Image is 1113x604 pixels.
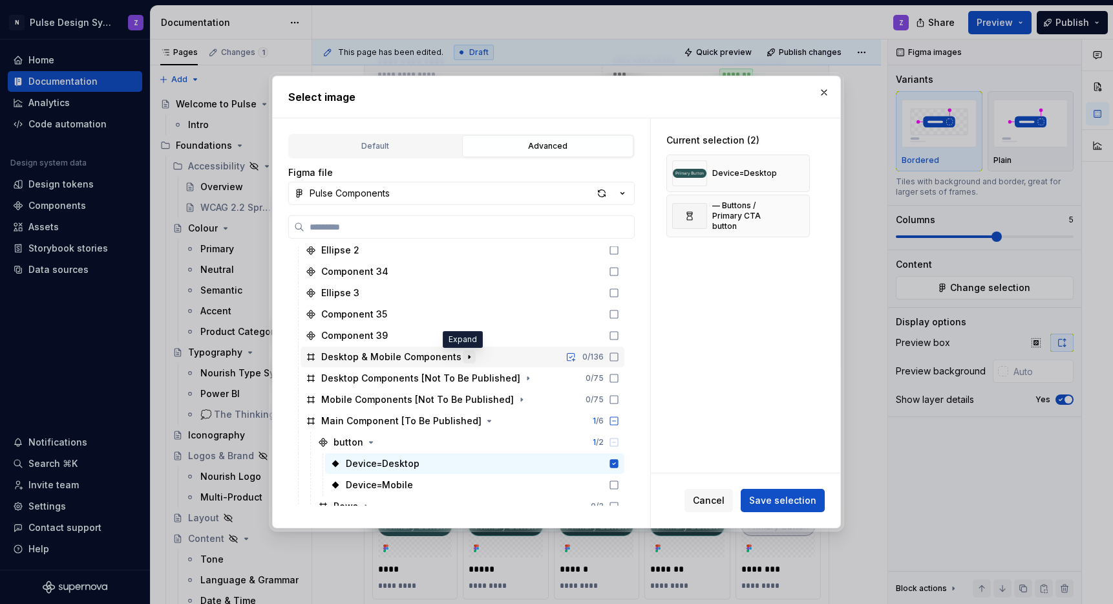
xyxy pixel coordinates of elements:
div: Advanced [467,140,629,153]
div: Device=Desktop [346,457,419,470]
span: 1 [593,437,596,447]
div: — Buttons / Primary CTA button [712,200,781,232]
button: Pulse Components [288,182,635,205]
div: Ellipse 3 [321,286,359,299]
div: Default [294,140,456,153]
label: Figma file [288,166,333,179]
span: Save selection [749,494,816,507]
div: 0 / 3 [591,501,604,512]
div: Component 35 [321,308,387,321]
div: Pulse Components [310,187,390,200]
div: button [334,436,363,449]
button: Cancel [684,489,733,512]
span: Cancel [693,494,725,507]
button: Save selection [741,489,825,512]
div: Desktop & Mobile Components [321,351,461,363]
h2: Select image [288,89,825,105]
div: Device=Desktop [712,168,777,178]
div: 0 / 75 [586,373,604,383]
div: / 2 [593,437,604,448]
div: Rows [334,500,358,513]
div: 0 / 136 [582,352,604,362]
div: Expand [443,331,483,348]
div: Ellipse 2 [321,244,359,257]
span: 1 [593,416,596,426]
div: Mobile Components [Not To Be Published] [321,393,514,406]
div: Current selection (2) [666,134,810,147]
div: Component 34 [321,265,388,278]
div: Device=Mobile [346,479,413,491]
div: Desktop Components [Not To Be Published] [321,372,520,385]
div: Component 39 [321,329,388,342]
div: / 6 [593,416,604,426]
div: 0 / 75 [586,394,604,405]
div: Main Component [To Be Published] [321,415,482,427]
